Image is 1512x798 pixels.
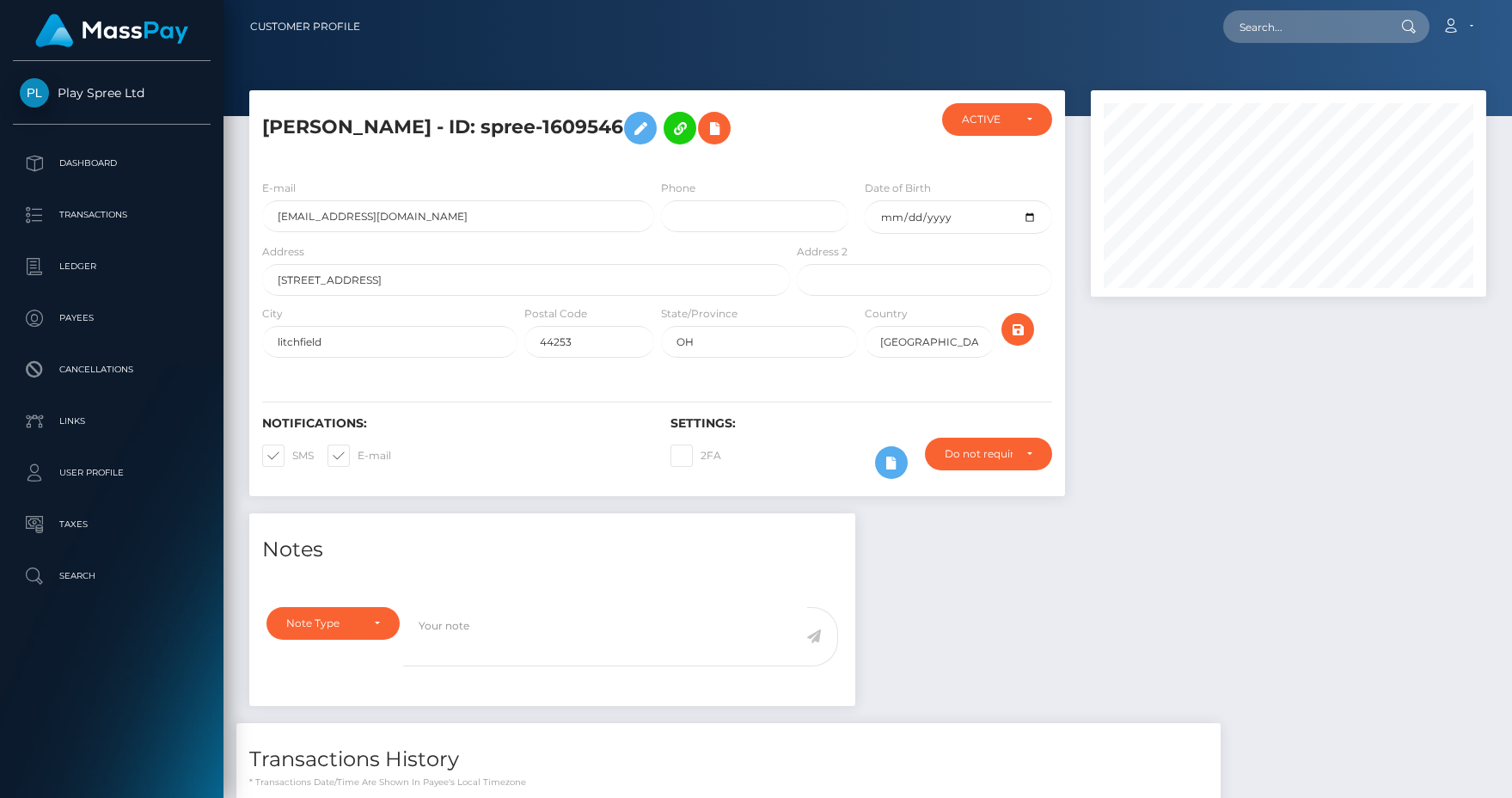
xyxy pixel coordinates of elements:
[524,306,587,322] label: Postal Code
[250,9,360,45] a: Customer Profile
[13,193,211,236] a: Transactions
[262,535,842,565] h4: Notes
[20,357,204,383] p: Cancellations
[20,408,204,434] p: Links
[266,607,400,640] button: Note Type
[925,438,1052,470] button: Do not require
[670,445,721,467] label: 2FA
[13,400,211,443] a: Links
[661,306,738,322] label: State/Province
[20,563,204,589] p: Search
[249,776,1208,789] p: * Transactions date/time are shown in payee's local timezone
[20,150,204,176] p: Dashboard
[262,244,304,260] label: Address
[661,181,695,196] label: Phone
[35,14,188,47] img: MassPay Logo
[327,445,391,467] label: E-mail
[262,181,296,196] label: E-mail
[262,445,314,467] label: SMS
[249,745,1208,775] h4: Transactions History
[1223,10,1385,43] input: Search...
[670,416,1053,431] h6: Settings:
[865,181,931,196] label: Date of Birth
[13,245,211,288] a: Ledger
[797,244,848,260] label: Address 2
[13,297,211,340] a: Payees
[942,103,1052,136] button: ACTIVE
[286,617,360,630] div: Note Type
[945,447,1013,461] div: Do not require
[20,254,204,279] p: Ledger
[20,305,204,331] p: Payees
[20,78,49,107] img: Play Spree Ltd
[262,103,780,153] h5: [PERSON_NAME] - ID: spree-1609546
[262,306,283,322] label: City
[20,512,204,537] p: Taxes
[13,451,211,494] a: User Profile
[13,348,211,391] a: Cancellations
[13,555,211,598] a: Search
[13,503,211,546] a: Taxes
[20,460,204,486] p: User Profile
[262,416,645,431] h6: Notifications:
[20,202,204,228] p: Transactions
[13,142,211,185] a: Dashboard
[865,306,908,322] label: Country
[13,85,211,101] span: Play Spree Ltd
[962,113,1013,126] div: ACTIVE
